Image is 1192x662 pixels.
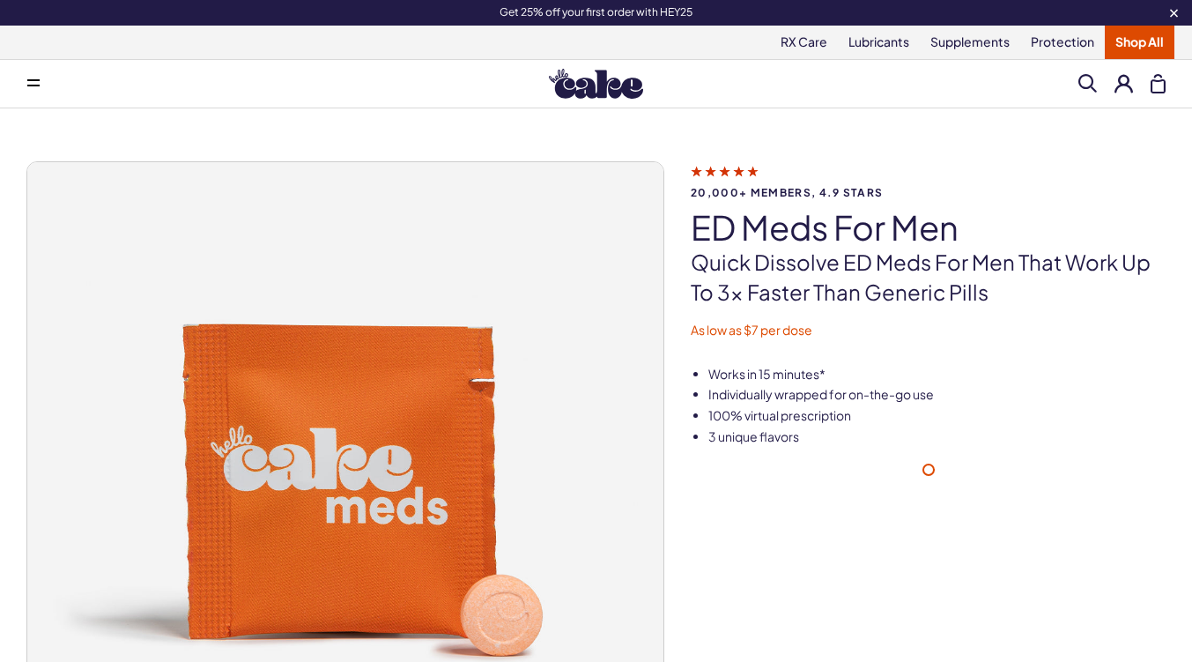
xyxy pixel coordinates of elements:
li: 3 unique flavors [708,428,1166,446]
a: Supplements [920,26,1020,59]
h1: ED Meds for Men [691,209,1166,246]
p: Quick dissolve ED Meds for men that work up to 3x faster than generic pills [691,248,1166,307]
li: Works in 15 minutes* [708,366,1166,383]
a: RX Care [770,26,838,59]
a: Shop All [1105,26,1174,59]
a: Lubricants [838,26,920,59]
img: Hello Cake [549,69,643,99]
span: 20,000+ members, 4.9 stars [691,187,1166,198]
li: 100% virtual prescription [708,407,1166,425]
a: Protection [1020,26,1105,59]
p: As low as $7 per dose [691,322,1166,339]
a: 20,000+ members, 4.9 stars [691,163,1166,198]
li: Individually wrapped for on-the-go use [708,386,1166,404]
